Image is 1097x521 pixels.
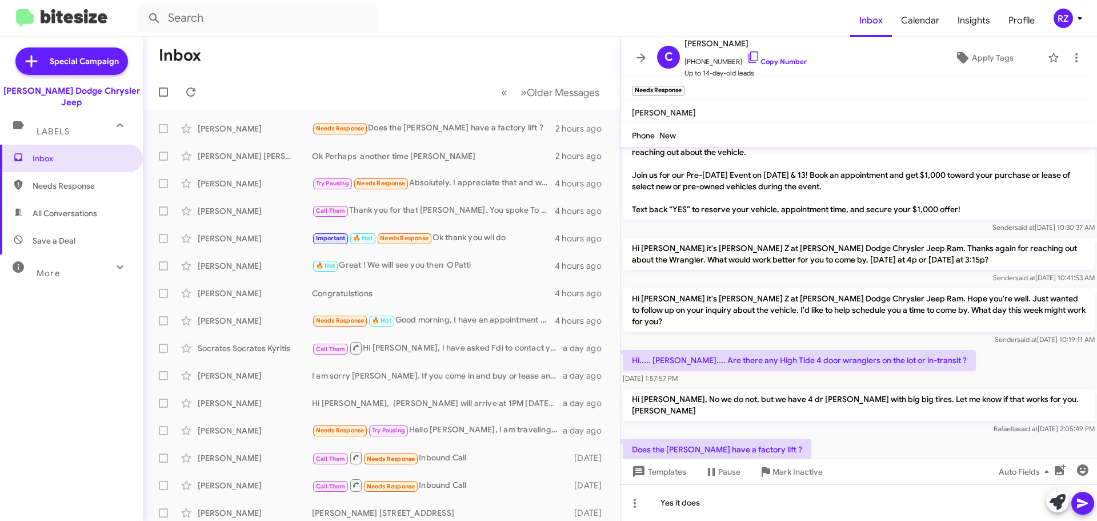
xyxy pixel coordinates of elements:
[198,205,312,217] div: [PERSON_NAME]
[568,452,611,464] div: [DATE]
[312,204,555,217] div: Thank you for that [PERSON_NAME]. You spoke To [PERSON_NAME], so she is working with you. Thank y...
[198,233,312,244] div: [PERSON_NAME]
[380,234,429,242] span: Needs Response
[33,235,75,246] span: Save a Deal
[555,315,611,327] div: 4 hours ago
[312,232,555,245] div: Ok thank you wil do
[33,180,130,192] span: Needs Response
[37,126,70,137] span: Labels
[772,462,823,482] span: Mark Inactive
[1015,273,1035,282] span: said at
[494,81,514,104] button: Previous
[632,86,684,96] small: Needs Response
[664,48,673,66] span: C
[312,451,568,465] div: Inbound Call
[312,397,563,409] div: Hi [PERSON_NAME], [PERSON_NAME] will arrive at 1PM [DATE]. Let me ask you a question. Are you pre...
[1054,9,1073,28] div: RZ
[501,85,507,100] span: «
[198,288,312,299] div: [PERSON_NAME]
[15,47,128,75] a: Special Campaign
[990,462,1063,482] button: Auto Fields
[684,67,807,79] span: Up to 14-day-old leads
[1017,335,1037,344] span: said at
[555,260,611,272] div: 4 hours ago
[312,122,555,135] div: Does the [PERSON_NAME] have a factory lift ?
[568,507,611,519] div: [DATE]
[555,123,611,134] div: 2 hours ago
[620,484,1097,521] div: Yes it does
[623,288,1095,332] p: Hi [PERSON_NAME] it's [PERSON_NAME] Z at [PERSON_NAME] Dodge Chrysler Jeep Ram. Hope you're well....
[718,462,740,482] span: Pause
[514,81,606,104] button: Next
[948,4,999,37] a: Insights
[312,177,555,190] div: Absolutely. I appreciate that and will work with you all.
[33,153,130,164] span: Inbox
[33,208,97,219] span: All Conversations
[993,273,1095,282] span: Sender [DATE] 10:41:53 AM
[632,108,696,118] span: [PERSON_NAME]
[684,37,807,50] span: [PERSON_NAME]
[563,343,611,354] div: a day ago
[527,86,599,99] span: Older Messages
[750,462,832,482] button: Mark Inactive
[312,259,555,272] div: Great ! We will see you then OPatti
[353,234,373,242] span: 🔥 Hot
[312,507,568,519] div: [PERSON_NAME] [STREET_ADDRESS]
[316,317,365,324] span: Needs Response
[312,288,555,299] div: Congratulstions
[892,4,948,37] a: Calendar
[555,150,611,162] div: 2 hours ago
[316,455,346,463] span: Call Them
[623,389,1095,421] p: Hi [PERSON_NAME], No we do not, but we have 4 dr [PERSON_NAME] with big big tires. Let me know if...
[684,50,807,67] span: [PHONE_NUMBER]
[198,260,312,272] div: [PERSON_NAME]
[198,315,312,327] div: [PERSON_NAME]
[620,462,695,482] button: Templates
[632,130,655,141] span: Phone
[521,85,527,100] span: »
[198,425,312,436] div: [PERSON_NAME]
[1044,9,1084,28] button: RZ
[312,150,555,162] div: Ok Perhaps another time [PERSON_NAME]
[37,268,60,279] span: More
[563,425,611,436] div: a day ago
[555,233,611,244] div: 4 hours ago
[695,462,750,482] button: Pause
[623,130,1095,220] p: Hi [PERSON_NAME] it's [PERSON_NAME] , Manager at [PERSON_NAME] Dodge Chrysler Jeep Ram. Thanks ag...
[659,130,676,141] span: New
[316,234,346,242] span: Important
[1018,424,1038,433] span: said at
[925,47,1042,68] button: Apply Tags
[623,374,678,383] span: [DATE] 1:57:57 PM
[198,507,312,519] div: [PERSON_NAME]
[555,205,611,217] div: 4 hours ago
[555,288,611,299] div: 4 hours ago
[563,397,611,409] div: a day ago
[198,452,312,464] div: [PERSON_NAME]
[568,480,611,491] div: [DATE]
[138,5,378,32] input: Search
[198,178,312,189] div: [PERSON_NAME]
[316,427,365,434] span: Needs Response
[372,317,391,324] span: 🔥 Hot
[623,238,1095,270] p: Hi [PERSON_NAME] it's [PERSON_NAME] Z at [PERSON_NAME] Dodge Chrysler Jeep Ram. Thanks again for ...
[316,345,346,353] span: Call Them
[312,370,563,381] div: I am sorry [PERSON_NAME]. If you come in and buy or lease another a car I will give you The $500....
[999,4,1044,37] a: Profile
[198,480,312,491] div: [PERSON_NAME]
[563,370,611,381] div: a day ago
[995,335,1095,344] span: Sender [DATE] 10:19:11 AM
[312,478,568,492] div: Inbound Call
[850,4,892,37] a: Inbox
[372,427,405,434] span: Try Pausing
[1015,223,1035,232] span: said at
[495,81,606,104] nav: Page navigation example
[357,180,405,187] span: Needs Response
[999,462,1054,482] span: Auto Fields
[623,350,976,371] p: Hi..... [PERSON_NAME].... Are there any High Tide 4 door wranglers on the lot or in-transit ?
[198,370,312,381] div: [PERSON_NAME]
